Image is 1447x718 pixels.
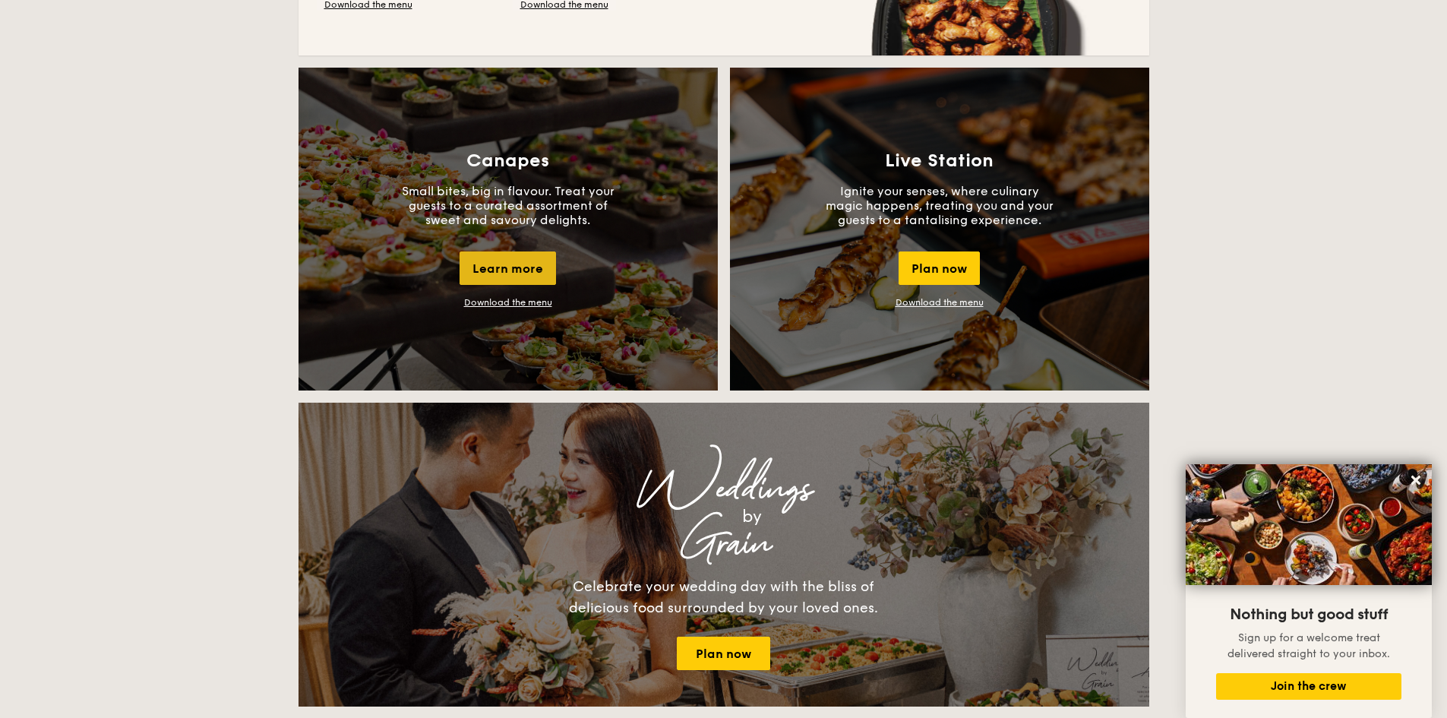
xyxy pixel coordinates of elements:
[432,476,1016,503] div: Weddings
[394,184,622,227] p: Small bites, big in flavour. Treat your guests to a curated assortment of sweet and savoury delig...
[1216,673,1401,700] button: Join the crew
[896,297,984,308] a: Download the menu
[1186,464,1432,585] img: DSC07876-Edit02-Large.jpeg
[885,150,994,172] h3: Live Station
[899,251,980,285] div: Plan now
[1404,468,1428,492] button: Close
[1227,631,1390,660] span: Sign up for a welcome treat delivered straight to your inbox.
[488,503,1016,530] div: by
[464,297,552,308] a: Download the menu
[432,530,1016,558] div: Grain
[460,251,556,285] div: Learn more
[826,184,1054,227] p: Ignite your senses, where culinary magic happens, treating you and your guests to a tantalising e...
[553,576,895,618] div: Celebrate your wedding day with the bliss of delicious food surrounded by your loved ones.
[466,150,549,172] h3: Canapes
[677,637,770,670] a: Plan now
[1230,606,1388,624] span: Nothing but good stuff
